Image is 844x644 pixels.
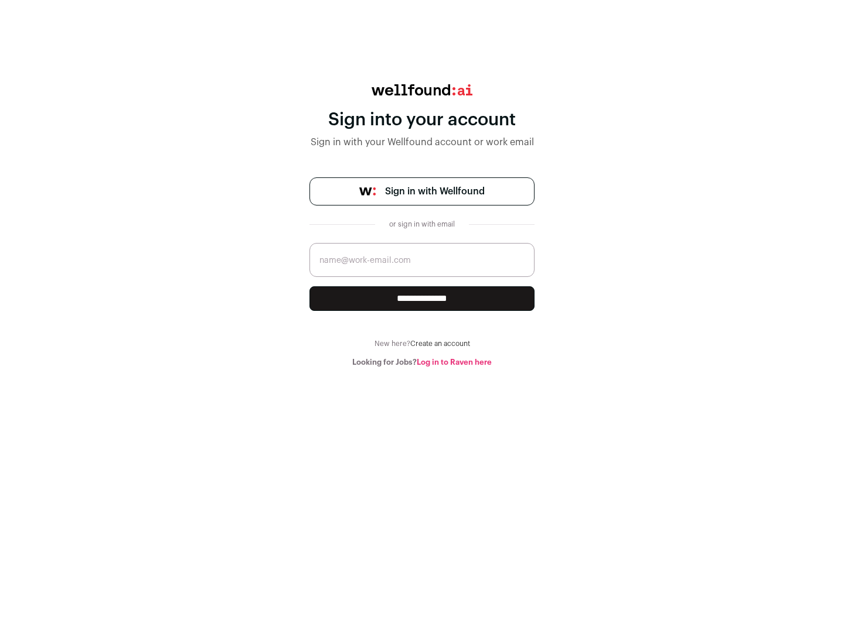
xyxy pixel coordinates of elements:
[384,220,460,229] div: or sign in with email
[372,84,472,95] img: wellfound:ai
[309,243,535,277] input: name@work-email.com
[410,340,470,347] a: Create an account
[309,339,535,348] div: New here?
[309,177,535,205] a: Sign in with Wellfound
[385,184,485,198] span: Sign in with Wellfound
[309,109,535,131] div: Sign into your account
[309,358,535,367] div: Looking for Jobs?
[417,358,492,366] a: Log in to Raven here
[359,187,376,196] img: wellfound-symbol-flush-black-fb3c872781a75f747ccb3a119075da62bfe97bd399995f84a933054e44a575c4.png
[309,135,535,149] div: Sign in with your Wellfound account or work email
